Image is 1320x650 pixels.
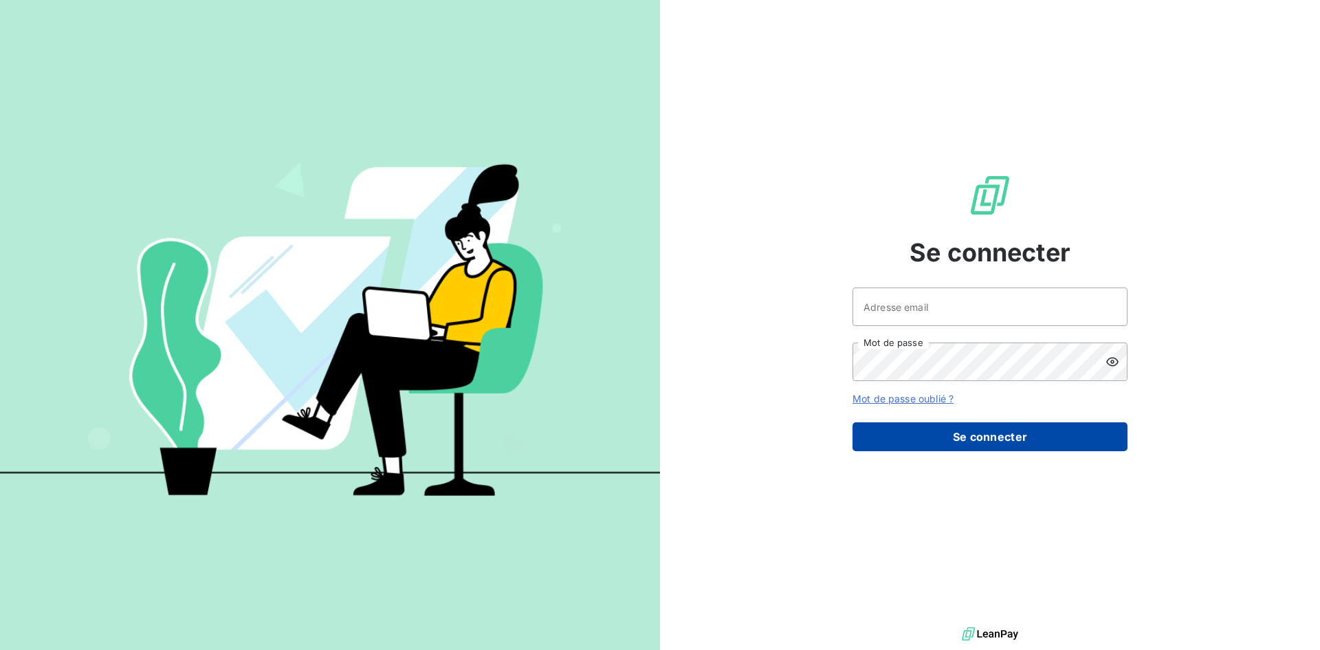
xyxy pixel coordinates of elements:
[852,288,1127,326] input: placeholder
[910,234,1070,271] span: Se connecter
[852,422,1127,451] button: Se connecter
[962,624,1018,644] img: logo
[968,173,1012,217] img: Logo LeanPay
[852,393,954,404] a: Mot de passe oublié ?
